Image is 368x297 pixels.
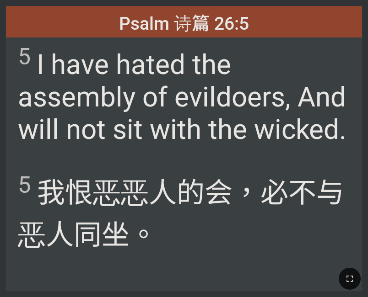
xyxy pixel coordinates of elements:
sup: 5 [18,171,31,198]
span: Psalm 诗篇 26:5 [119,9,249,36]
wh8130: 恶人 [18,176,344,251]
wh7563: 同坐 [74,218,157,251]
wh7489: 的会 [18,176,344,251]
span: I have hated the assembly of evildoers, And will not sit with the wicked. [18,43,350,146]
wh3427: 。 [130,218,157,251]
sup: 5 [18,43,31,70]
span: 我恨恶 [18,170,350,254]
